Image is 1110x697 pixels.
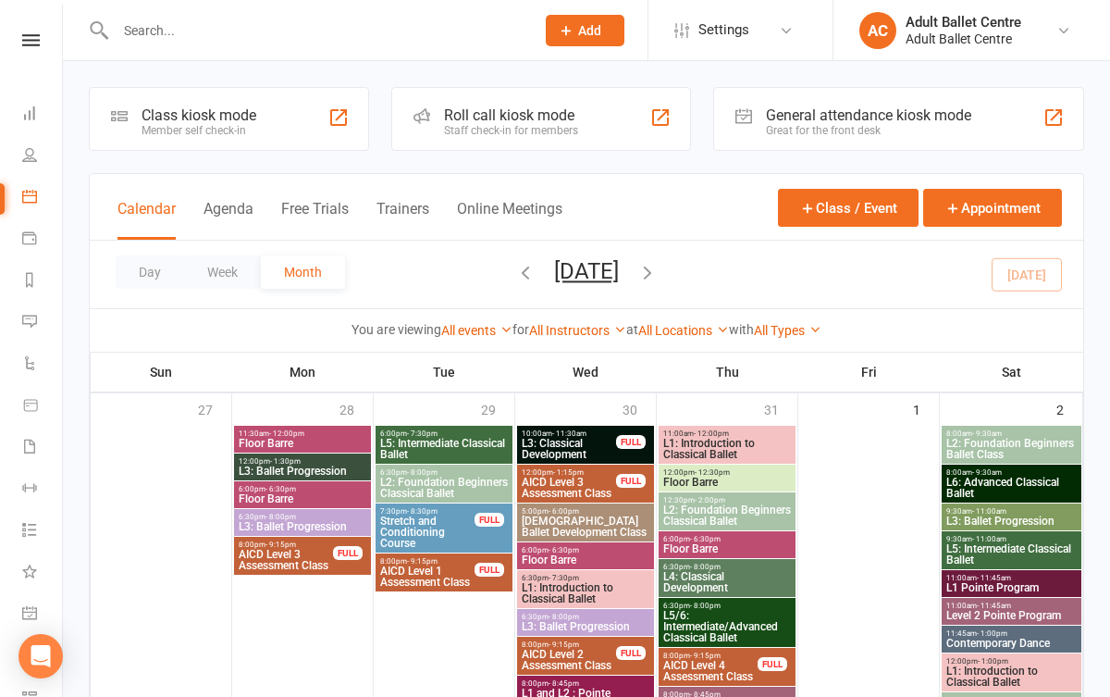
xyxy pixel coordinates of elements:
[441,323,512,338] a: All events
[270,457,301,466] span: - 1:30pm
[1056,393,1082,424] div: 2
[475,563,504,577] div: FULL
[977,602,1011,610] span: - 11:45am
[481,393,514,424] div: 29
[758,657,787,671] div: FULL
[972,468,1002,477] span: - 9:30am
[379,477,509,499] span: L2: Foundation Beginners Classical Ballet
[662,543,792,554] span: Floor Barre
[695,468,730,477] span: - 12:30pm
[521,582,650,604] span: L1: Introduction to Classical Ballet
[662,438,792,460] span: L1: Introduction to Classical Ballet
[203,200,253,240] button: Agenda
[339,393,373,424] div: 28
[521,613,650,621] span: 6:30pm
[662,571,792,593] span: L4: Classical Development
[376,200,429,240] button: Trainers
[778,189,919,227] button: Class / Event
[457,200,562,240] button: Online Meetings
[238,438,367,449] span: Floor Barre
[521,507,650,516] span: 5:00pm
[117,200,176,240] button: Calendar
[662,660,758,682] span: AICD Level 4 Assessment Class
[238,429,367,438] span: 11:30am
[662,496,792,504] span: 12:30pm
[662,535,792,543] span: 6:00pm
[662,610,792,643] span: L5/6: Intermediate/Advanced Classical Ballet
[521,429,617,438] span: 10:00am
[945,657,1078,666] span: 12:00pm
[22,594,64,636] a: General attendance kiosk mode
[972,535,1006,543] span: - 11:00am
[978,657,1008,666] span: - 1:00pm
[379,516,475,549] span: Stretch and Conditioning Course
[142,124,256,137] div: Member self check-in
[972,507,1006,516] span: - 11:00am
[977,629,1007,638] span: - 1:00pm
[549,546,579,554] span: - 6:30pm
[729,322,754,337] strong: with
[552,429,586,438] span: - 11:30am
[549,507,579,516] span: - 6:00pm
[116,255,184,289] button: Day
[766,106,971,124] div: General attendance kiosk mode
[549,574,579,582] span: - 7:30pm
[238,485,367,493] span: 6:00pm
[22,386,64,428] a: Product Sales
[269,429,304,438] span: - 12:00pm
[945,429,1078,438] span: 8:00am
[22,136,64,178] a: People
[549,679,579,688] span: - 8:45pm
[379,566,475,588] span: AICD Level 1 Assessment Class
[184,255,261,289] button: Week
[626,322,638,337] strong: at
[198,393,231,424] div: 27
[379,468,509,477] span: 6:30pm
[754,323,821,338] a: All Types
[110,18,522,44] input: Search...
[351,322,441,337] strong: You are viewing
[690,602,721,610] span: - 8:00pm
[798,353,940,392] th: Fri
[529,323,626,338] a: All Instructors
[22,219,64,261] a: Payments
[616,435,646,449] div: FULL
[379,507,475,516] span: 7:30pm
[407,557,438,566] span: - 9:15pm
[238,521,367,532] span: L3: Ballet Progression
[521,679,650,688] span: 8:00pm
[407,429,438,438] span: - 7:30pm
[945,516,1078,527] span: L3: Ballet Progression
[475,513,504,527] div: FULL
[515,353,657,392] th: Wed
[698,9,749,51] span: Settings
[690,652,721,660] span: - 9:15pm
[22,178,64,219] a: Calendar
[521,574,650,582] span: 6:30pm
[945,468,1078,477] span: 8:00am
[859,12,896,49] div: AC
[18,634,63,678] div: Open Intercom Messenger
[265,513,296,521] span: - 8:00pm
[549,641,579,649] span: - 9:15pm
[261,255,345,289] button: Month
[945,666,1078,688] span: L1: Introduction to Classical Ballet
[521,621,650,632] span: L3: Ballet Progression
[238,549,334,571] span: AICD Level 3 Assessment Class
[662,563,792,571] span: 6:30pm
[238,457,367,466] span: 12:00pm
[945,610,1078,621] span: Level 2 Pointe Program
[945,638,1078,649] span: Contemporary Dance
[616,646,646,660] div: FULL
[521,554,650,566] span: Floor Barre
[22,261,64,303] a: Reports
[407,468,438,477] span: - 8:00pm
[238,541,334,549] span: 8:00pm
[238,466,367,477] span: L3: Ballet Progression
[662,477,792,488] span: Floor Barre
[521,516,650,538] span: [DEMOGRAPHIC_DATA] Ballet Development Class
[906,14,1021,31] div: Adult Ballet Centre
[623,393,656,424] div: 30
[265,485,296,493] span: - 6:30pm
[940,353,1083,392] th: Sat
